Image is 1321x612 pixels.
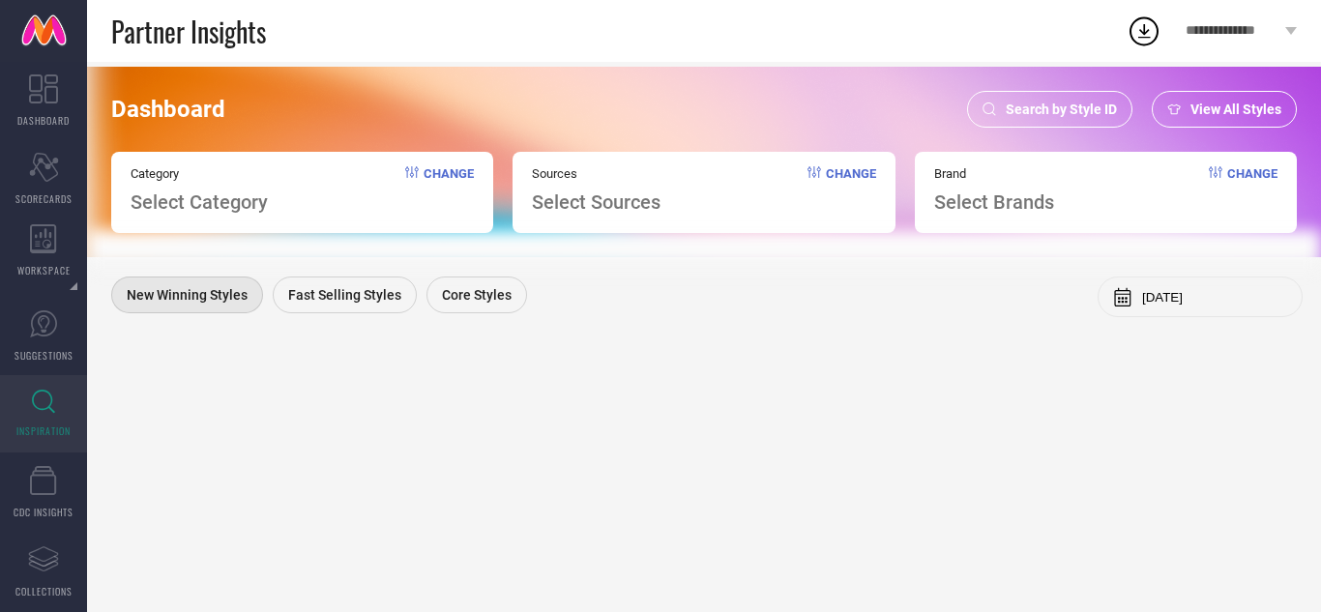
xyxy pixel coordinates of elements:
span: Select Sources [532,190,660,214]
span: Change [424,166,474,214]
span: SUGGESTIONS [15,348,73,363]
span: Change [826,166,876,214]
span: New Winning Styles [127,287,248,303]
span: DASHBOARD [17,113,70,128]
span: WORKSPACE [17,263,71,277]
span: CDC INSIGHTS [14,505,73,519]
span: Core Styles [442,287,512,303]
span: Sources [532,166,660,181]
span: Partner Insights [111,12,266,51]
span: Brand [934,166,1054,181]
div: Open download list [1127,14,1161,48]
span: SCORECARDS [15,191,73,206]
span: COLLECTIONS [15,584,73,598]
span: Fast Selling Styles [288,287,401,303]
span: Select Category [131,190,268,214]
span: Search by Style ID [1006,102,1117,117]
span: Change [1227,166,1277,214]
span: Select Brands [934,190,1054,214]
span: View All Styles [1190,102,1281,117]
span: INSPIRATION [16,423,71,438]
input: Select month [1142,290,1287,305]
span: Category [131,166,268,181]
span: Dashboard [111,96,225,123]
